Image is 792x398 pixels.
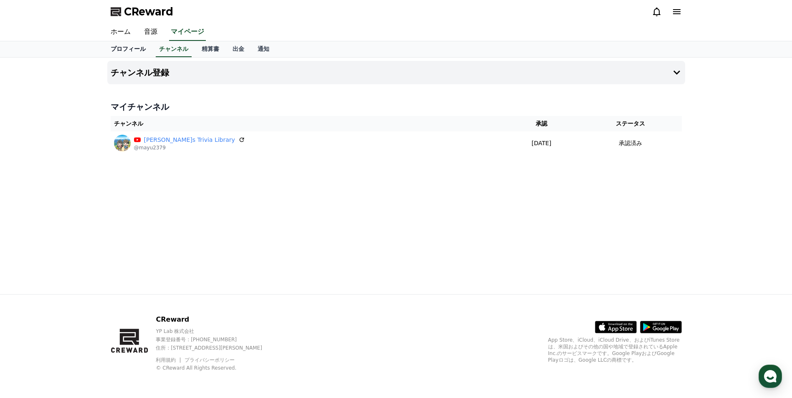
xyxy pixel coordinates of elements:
a: 出金 [226,41,251,57]
a: 利用規約 [156,357,182,363]
p: 事業登録番号 : [PHONE_NUMBER] [156,336,276,343]
a: Settings [108,264,160,285]
a: ホーム [104,23,137,41]
p: 住所 : [STREET_ADDRESS][PERSON_NAME] [156,345,276,351]
h4: チャンネル登録 [111,68,169,77]
p: App Store、iCloud、iCloud Drive、およびiTunes Storeは、米国およびその他の国や地域で登録されているApple Inc.のサービスマークです。Google P... [548,337,682,363]
p: YP Lab 株式会社 [156,328,276,335]
th: ステータス [579,116,681,131]
a: Messages [55,264,108,285]
a: プロフィール [104,41,152,57]
button: チャンネル登録 [107,61,685,84]
a: チャンネル [156,41,192,57]
a: プライバシーポリシー [185,357,235,363]
img: Mamechi's Trivia Library [114,135,131,151]
a: CReward [111,5,173,18]
span: Settings [124,277,144,284]
a: [PERSON_NAME]s Trivia Library [144,136,235,144]
p: [DATE] [507,139,576,148]
p: © CReward All Rights Reserved. [156,365,276,371]
a: 精算書 [195,41,226,57]
span: Messages [69,277,94,284]
p: CReward [156,315,276,325]
th: 承認 [504,116,579,131]
a: マイページ [169,23,206,41]
span: CReward [124,5,173,18]
a: Home [3,264,55,285]
th: チャンネル [111,116,504,131]
h4: マイチャンネル [111,101,682,113]
a: 通知 [251,41,276,57]
p: 承認済み [619,139,642,148]
p: @mayu2379 [134,144,245,151]
span: Home [21,277,36,284]
a: 音源 [137,23,164,41]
